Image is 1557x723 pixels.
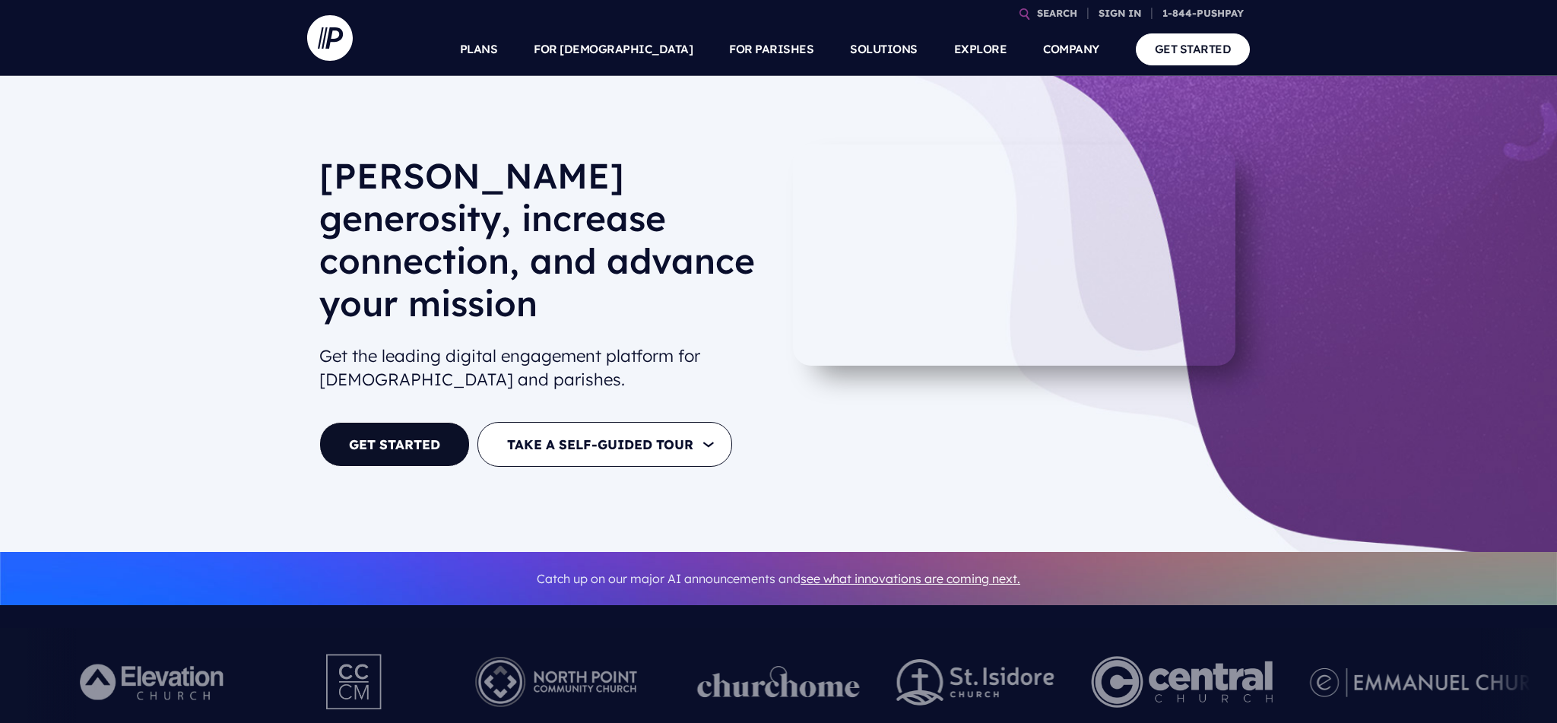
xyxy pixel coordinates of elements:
a: GET STARTED [319,422,470,467]
p: Catch up on our major AI announcements and [319,562,1238,596]
a: see what innovations are coming next. [801,571,1020,586]
a: FOR [DEMOGRAPHIC_DATA] [534,23,693,76]
button: TAKE A SELF-GUIDED TOUR [477,422,732,467]
a: GET STARTED [1136,33,1251,65]
h2: Get the leading digital engagement platform for [DEMOGRAPHIC_DATA] and parishes. [319,338,766,398]
a: PLANS [460,23,498,76]
a: COMPANY [1043,23,1099,76]
a: EXPLORE [954,23,1007,76]
a: FOR PARISHES [729,23,813,76]
h1: [PERSON_NAME] generosity, increase connection, and advance your mission [319,154,766,337]
img: pp_logos_2 [896,659,1054,706]
a: SOLUTIONS [850,23,918,76]
img: pp_logos_1 [697,666,860,698]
